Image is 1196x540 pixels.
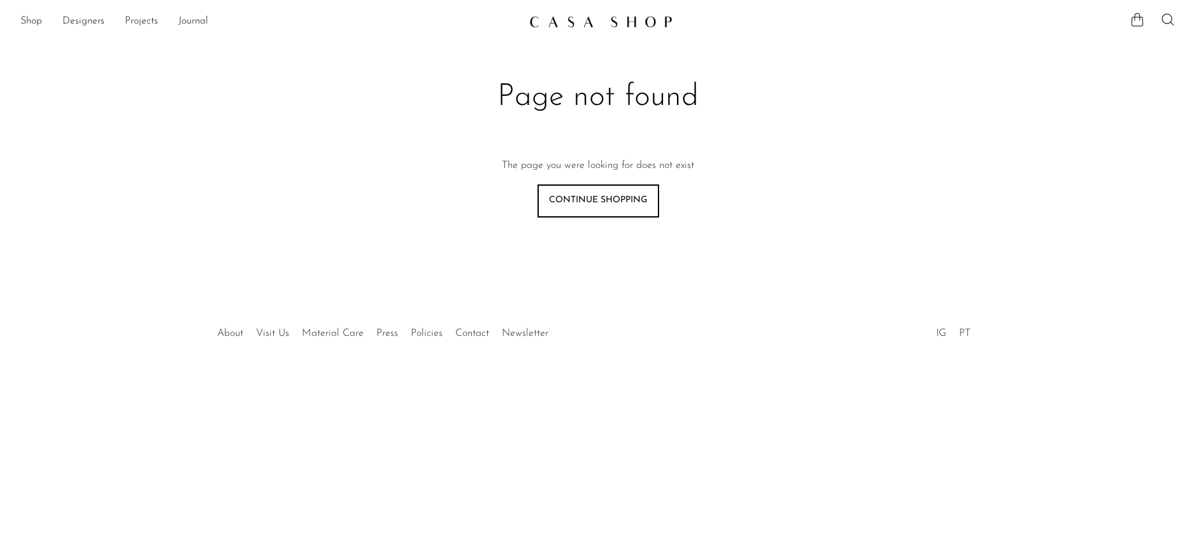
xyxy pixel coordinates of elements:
[395,78,801,117] h1: Page not found
[376,328,398,338] a: Press
[411,328,443,338] a: Policies
[125,13,158,30] a: Projects
[20,11,519,32] ul: NEW HEADER MENU
[455,328,489,338] a: Contact
[178,13,208,30] a: Journal
[211,318,555,342] ul: Quick links
[217,328,243,338] a: About
[62,13,104,30] a: Designers
[936,328,946,338] a: IG
[256,328,289,338] a: Visit Us
[930,318,977,342] ul: Social Medias
[959,328,971,338] a: PT
[20,11,519,32] nav: Desktop navigation
[502,158,694,174] p: The page you were looking for does not exist
[537,184,659,218] a: Continue shopping
[20,13,42,30] a: Shop
[302,328,364,338] a: Material Care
